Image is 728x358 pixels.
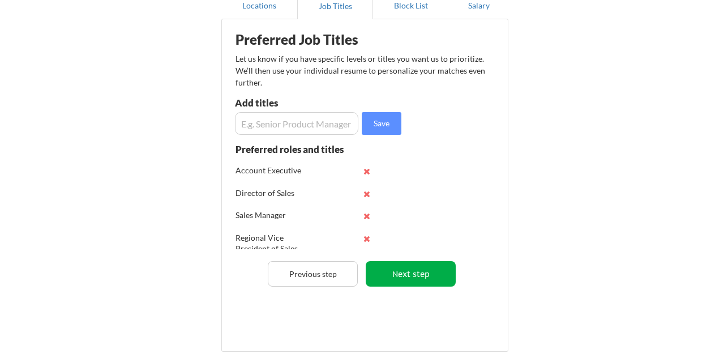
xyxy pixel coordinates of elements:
input: E.g. Senior Product Manager [235,112,358,135]
div: Preferred Job Titles [235,33,378,46]
button: Save [362,112,401,135]
div: Let us know if you have specific levels or titles you want us to prioritize. We’ll then use your ... [235,53,486,88]
div: Director of Sales [235,187,310,199]
div: Regional Vice President of Sales [235,232,310,254]
button: Previous step [268,261,358,287]
div: Preferred roles and titles [235,144,358,154]
div: Account Executive [235,165,310,176]
button: Next step [366,261,456,287]
div: Sales Manager [235,210,310,221]
div: Add titles [235,98,356,108]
